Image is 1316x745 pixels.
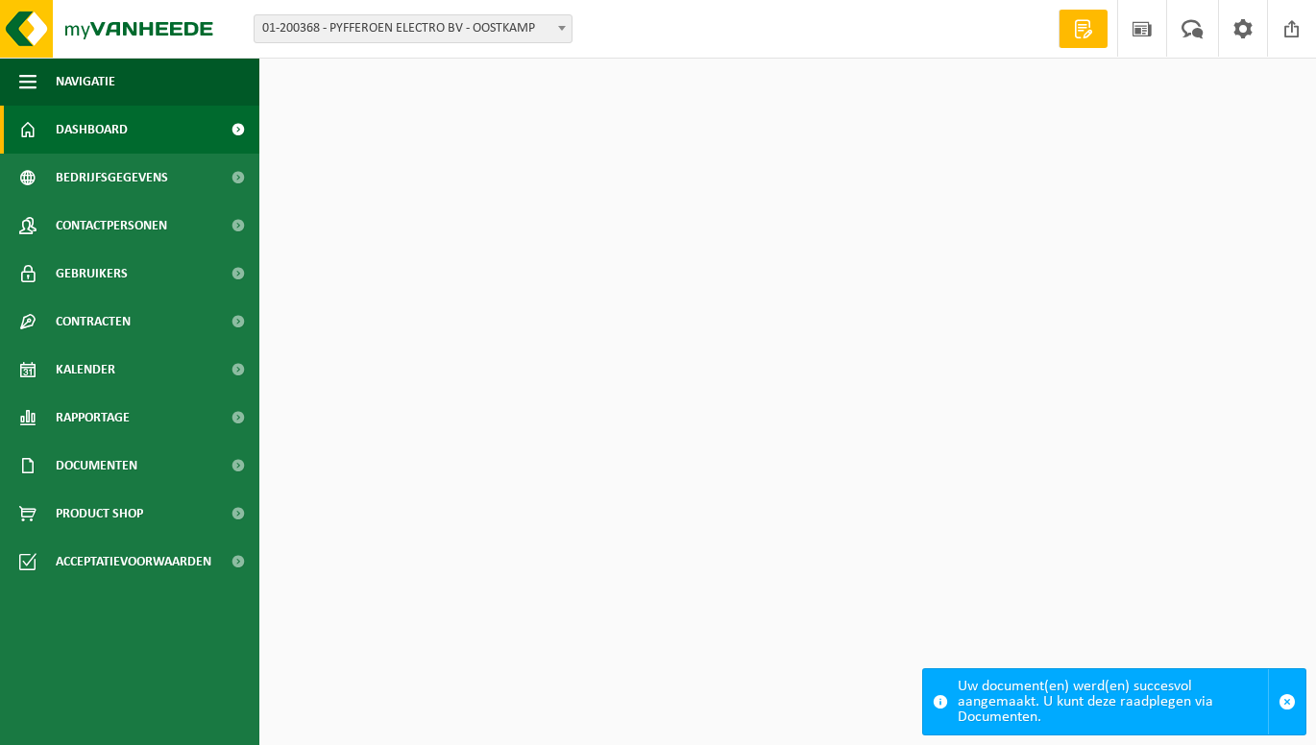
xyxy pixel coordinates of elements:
span: Rapportage [56,394,130,442]
span: Documenten [56,442,137,490]
span: Gebruikers [56,250,128,298]
span: 01-200368 - PYFFEROEN ELECTRO BV - OOSTKAMP [254,14,573,43]
span: Bedrijfsgegevens [56,154,168,202]
span: Dashboard [56,106,128,154]
span: Contracten [56,298,131,346]
div: Uw document(en) werd(en) succesvol aangemaakt. U kunt deze raadplegen via Documenten. [958,669,1268,734]
span: 01-200368 - PYFFEROEN ELECTRO BV - OOSTKAMP [255,15,572,42]
span: Navigatie [56,58,115,106]
span: Kalender [56,346,115,394]
span: Contactpersonen [56,202,167,250]
span: Acceptatievoorwaarden [56,538,211,586]
span: Product Shop [56,490,143,538]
